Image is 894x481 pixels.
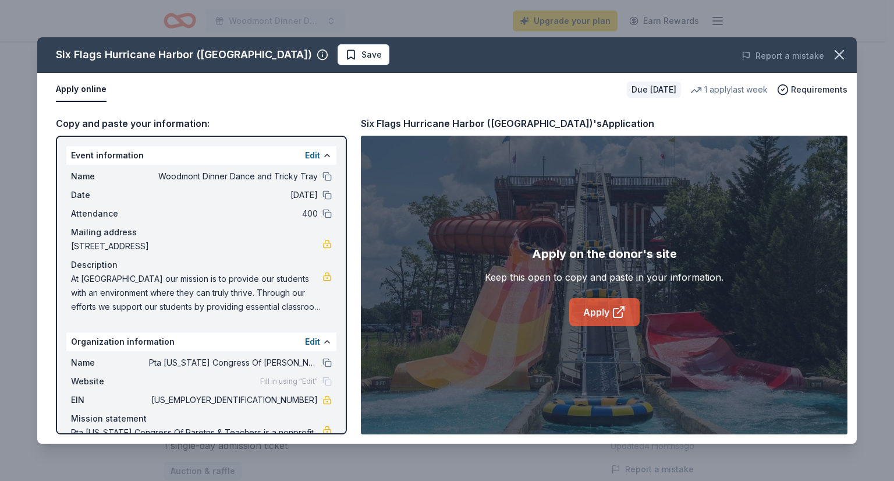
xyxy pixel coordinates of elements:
span: [STREET_ADDRESS] [71,239,322,253]
span: Date [71,188,149,202]
span: [US_EMPLOYER_IDENTIFICATION_NUMBER] [149,393,318,407]
span: At [GEOGRAPHIC_DATA] our mission is to provide our students with an environment where they can tr... [71,272,322,314]
div: Description [71,258,332,272]
span: Save [361,48,382,62]
span: [DATE] [149,188,318,202]
span: Name [71,356,149,370]
button: Edit [305,148,320,162]
div: Organization information [66,333,336,351]
button: Apply online [56,77,107,102]
div: Event information [66,146,336,165]
div: Mission statement [71,412,332,426]
div: Mailing address [71,225,332,239]
div: Due [DATE] [627,82,681,98]
div: Apply on the donor's site [532,245,677,263]
span: Name [71,169,149,183]
div: Six Flags Hurricane Harbor ([GEOGRAPHIC_DATA]) [56,45,312,64]
span: Pta [US_STATE] Congress Of [PERSON_NAME] & Teachers [149,356,318,370]
button: Report a mistake [742,49,824,63]
a: Apply [569,298,640,326]
button: Edit [305,335,320,349]
div: 1 apply last week [690,83,768,97]
span: Requirements [791,83,847,97]
div: Copy and paste your information: [56,116,347,131]
span: 400 [149,207,318,221]
span: Fill in using "Edit" [260,377,318,386]
span: Woodmont Dinner Dance and Tricky Tray [149,169,318,183]
span: EIN [71,393,149,407]
span: Website [71,374,149,388]
button: Save [338,44,389,65]
div: Keep this open to copy and paste in your information. [485,270,723,284]
span: Pta [US_STATE] Congress Of Paretns & Teachers is a nonprofit organization focused on education. I... [71,426,322,468]
button: Requirements [777,83,847,97]
div: Six Flags Hurricane Harbor ([GEOGRAPHIC_DATA])'s Application [361,116,654,131]
span: Attendance [71,207,149,221]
